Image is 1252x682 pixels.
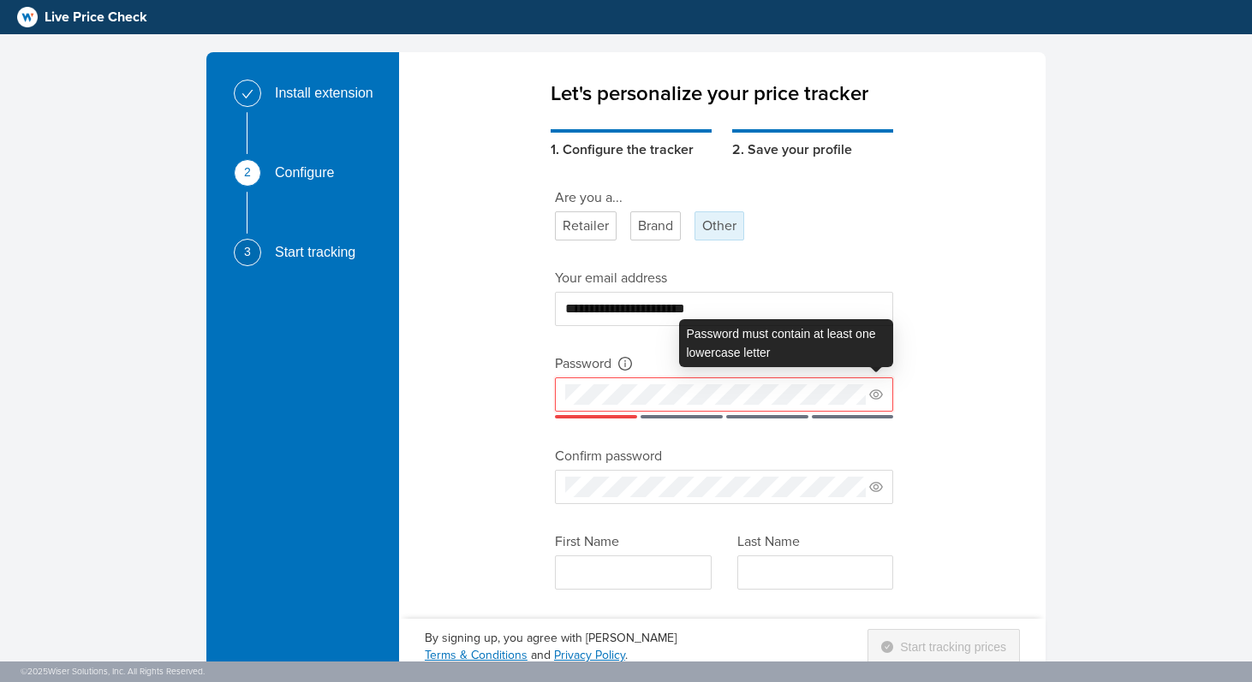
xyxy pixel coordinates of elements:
[555,211,617,240] div: Retailer
[869,388,883,401] span: eye
[737,531,894,552] div: Last Name
[555,187,893,208] div: Are you a...
[275,239,369,266] div: Start tracking
[244,246,251,258] span: 3
[244,166,251,178] span: 2
[555,353,611,374] div: Password
[241,88,253,100] span: check
[551,129,712,160] div: 1. Configure the tracker
[630,211,681,240] div: Brand
[425,648,528,662] a: Terms & Conditions
[275,80,387,107] div: Install extension
[695,211,744,240] div: Other
[555,531,712,552] div: First Name
[618,357,632,371] span: info-circle
[551,52,893,109] div: Let's personalize your price tracker
[555,268,893,288] div: Your email address
[554,648,625,662] a: Privacy Policy
[555,446,893,466] div: Confirm password
[679,319,893,367] div: Password must contain at least one lowercase letter
[45,7,147,27] span: Live Price Check
[425,647,677,664] div: and .
[869,480,883,494] span: eye
[425,630,677,647] div: By signing up, you agree with [PERSON_NAME]
[275,159,348,187] div: Configure
[732,129,893,160] div: 2. Save your profile
[17,7,38,27] img: logo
